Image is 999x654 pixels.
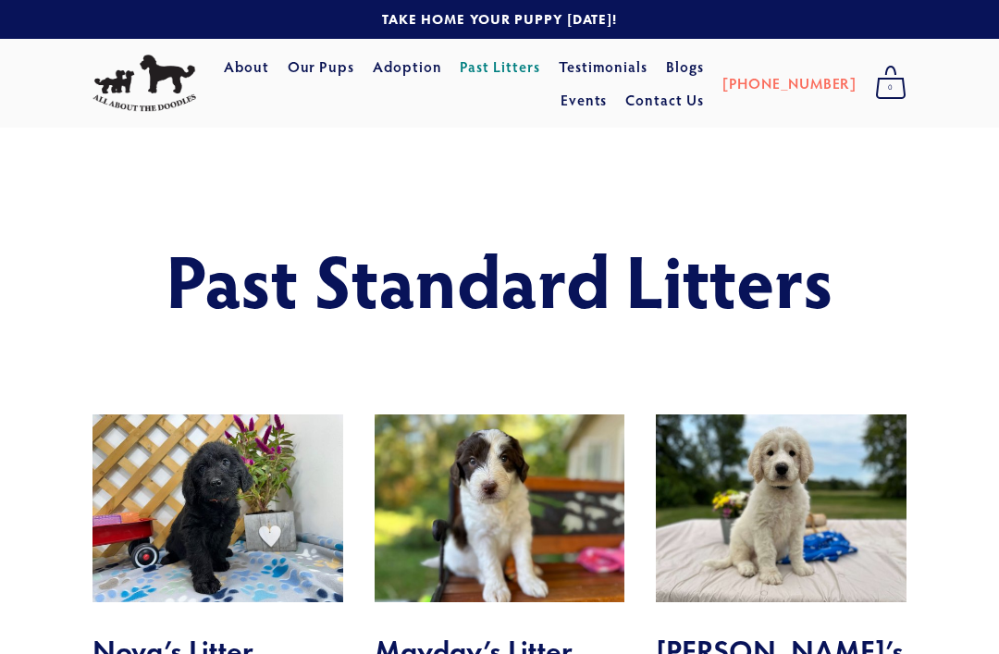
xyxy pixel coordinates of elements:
[288,50,355,83] a: Our Pups
[666,50,704,83] a: Blogs
[373,50,442,83] a: Adoption
[559,50,648,83] a: Testimonials
[722,67,857,100] a: [PHONE_NUMBER]
[92,55,196,112] img: All About The Doodles
[460,56,540,76] a: Past Litters
[163,239,836,320] h1: Past Standard Litters
[866,60,916,106] a: 0 items in cart
[875,76,906,100] span: 0
[224,50,269,83] a: About
[561,83,608,117] a: Events
[625,83,704,117] a: Contact Us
